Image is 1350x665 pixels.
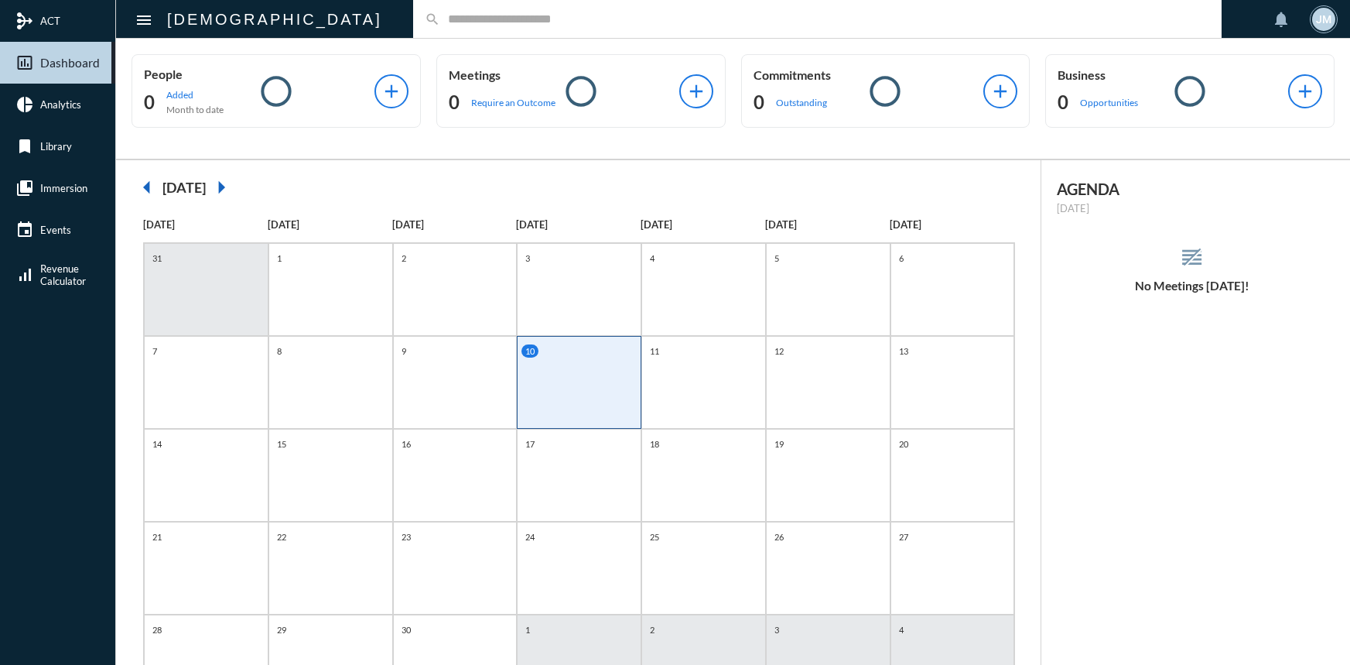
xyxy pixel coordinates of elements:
mat-icon: notifications [1272,10,1290,29]
span: Revenue Calculator [40,262,86,287]
p: [DATE] [1057,202,1327,214]
p: 1 [521,623,534,636]
p: 3 [771,623,783,636]
span: Library [40,140,72,153]
mat-icon: signal_cellular_alt [15,266,34,284]
p: 4 [646,252,658,265]
p: 29 [273,623,290,636]
p: [DATE] [516,218,641,231]
p: 9 [398,344,410,358]
p: 20 [895,437,912,451]
p: 27 [895,530,912,543]
div: JM [1312,8,1335,31]
p: 17 [521,437,538,451]
p: 18 [646,437,663,451]
p: 28 [149,623,166,636]
p: 10 [521,344,538,358]
p: 1 [273,252,285,265]
p: [DATE] [890,218,1014,231]
p: 31 [149,252,166,265]
p: 7 [149,344,161,358]
p: [DATE] [641,218,765,231]
p: 19 [771,437,788,451]
mat-icon: arrow_left [132,172,162,203]
p: 25 [646,530,663,543]
h5: No Meetings [DATE]! [1041,279,1342,293]
mat-icon: insert_chart_outlined [15,53,34,72]
mat-icon: arrow_right [206,172,237,203]
p: 16 [398,437,415,451]
p: 3 [521,252,534,265]
p: 8 [273,344,285,358]
span: Analytics [40,98,81,111]
mat-icon: Side nav toggle icon [135,11,153,29]
mat-icon: mediation [15,12,34,30]
p: 23 [398,530,415,543]
span: ACT [40,15,60,27]
p: 2 [646,623,658,636]
mat-icon: collections_bookmark [15,179,34,197]
p: 30 [398,623,415,636]
button: Toggle sidenav [128,4,159,35]
span: Dashboard [40,56,100,70]
p: [DATE] [392,218,517,231]
h2: [DATE] [162,179,206,196]
p: 15 [273,437,290,451]
mat-icon: reorder [1179,245,1205,270]
p: 12 [771,344,788,358]
p: 2 [398,252,410,265]
p: 11 [646,344,663,358]
p: 13 [895,344,912,358]
p: 26 [771,530,788,543]
mat-icon: bookmark [15,137,34,156]
span: Events [40,224,71,236]
p: 24 [521,530,538,543]
h2: AGENDA [1057,180,1327,198]
p: [DATE] [268,218,392,231]
p: 14 [149,437,166,451]
p: 22 [273,530,290,543]
mat-icon: event [15,221,34,239]
p: 6 [895,252,907,265]
span: Immersion [40,182,87,194]
p: [DATE] [143,218,268,231]
mat-icon: search [425,12,440,27]
p: 5 [771,252,783,265]
mat-icon: pie_chart [15,95,34,114]
p: [DATE] [765,218,890,231]
p: 4 [895,623,907,636]
p: 21 [149,530,166,543]
h2: [DEMOGRAPHIC_DATA] [167,7,382,32]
